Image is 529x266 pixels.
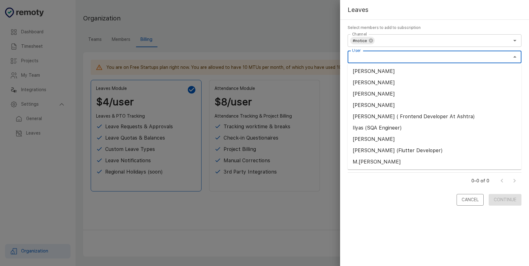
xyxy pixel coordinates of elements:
[350,37,375,44] div: #notice
[348,25,521,30] p: Select members to add to subscription
[471,178,489,184] p: 0–0 of 0
[348,88,521,100] li: [PERSON_NAME]
[348,145,521,156] li: [PERSON_NAME] (Flutter Developer)
[457,194,484,206] button: Cancel
[348,168,521,179] li: [PERSON_NAME]
[352,31,367,37] label: Channel
[348,66,521,77] li: [PERSON_NAME]
[350,37,370,44] span: #notice
[510,53,519,61] button: Close
[348,77,521,88] li: [PERSON_NAME]
[510,36,519,45] button: Open
[348,156,521,168] li: M.​[PERSON_NAME]
[348,134,521,145] li: [PERSON_NAME]
[348,122,521,134] li: Ilyas (SQA Engineer)
[348,111,521,122] li: [PERSON_NAME] ( Frontend Developer At Ashtra)
[348,100,521,111] li: [PERSON_NAME]
[348,5,368,14] p: Leaves
[352,48,361,53] label: User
